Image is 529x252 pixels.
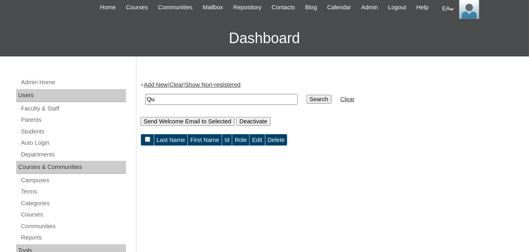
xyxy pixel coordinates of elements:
a: Calendar [323,3,355,12]
td: Last Name [154,134,188,146]
a: Admin Home [20,77,126,87]
input: Send Welcome Email to Selected [141,117,235,126]
span: Home [100,3,116,12]
span: Repository [233,3,262,12]
span: Mailbox [203,3,223,12]
h3: Dashboard [4,20,525,56]
span: Admin [361,3,378,12]
span: Blog [305,3,317,12]
td: First Name [188,134,222,146]
input: Search [145,94,298,105]
span: Calendar [327,3,351,12]
span: Communities [158,3,193,12]
a: Admin [357,3,382,12]
a: Courses [122,3,152,12]
a: Clear [340,96,355,102]
td: Edit [250,134,264,146]
span: Logout [388,3,406,12]
a: Students [20,127,126,137]
input: Search [306,95,332,104]
td: Delete [265,134,287,146]
a: Reports [20,233,126,243]
a: Mailbox [199,3,227,12]
a: Departments [20,150,126,160]
a: Clear [169,81,183,88]
a: Show Non-registered [185,81,241,88]
a: Communities [154,3,197,12]
div: Courses & Communities [16,161,126,174]
span: Courses [126,3,148,12]
td: Role [232,134,249,146]
a: Communities [20,221,126,231]
a: Logout [384,3,410,12]
span: Help [416,3,428,12]
a: Campuses [20,175,126,185]
td: Id [222,134,232,146]
span: Contacts [272,3,295,12]
a: Auto Login [20,138,126,148]
a: Repository [229,3,266,12]
a: Parents [20,115,126,125]
div: Users [16,89,126,102]
a: Blog [301,3,321,12]
a: Help [412,3,432,12]
a: Courses [20,210,126,220]
a: Contacts [268,3,299,12]
div: + | | [141,81,521,125]
a: Faculty & Staff [20,104,126,114]
a: Terms [20,187,126,197]
a: Add New [144,81,168,88]
a: Home [96,3,120,12]
a: Categories [20,198,126,208]
input: Deactivate [236,117,271,126]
